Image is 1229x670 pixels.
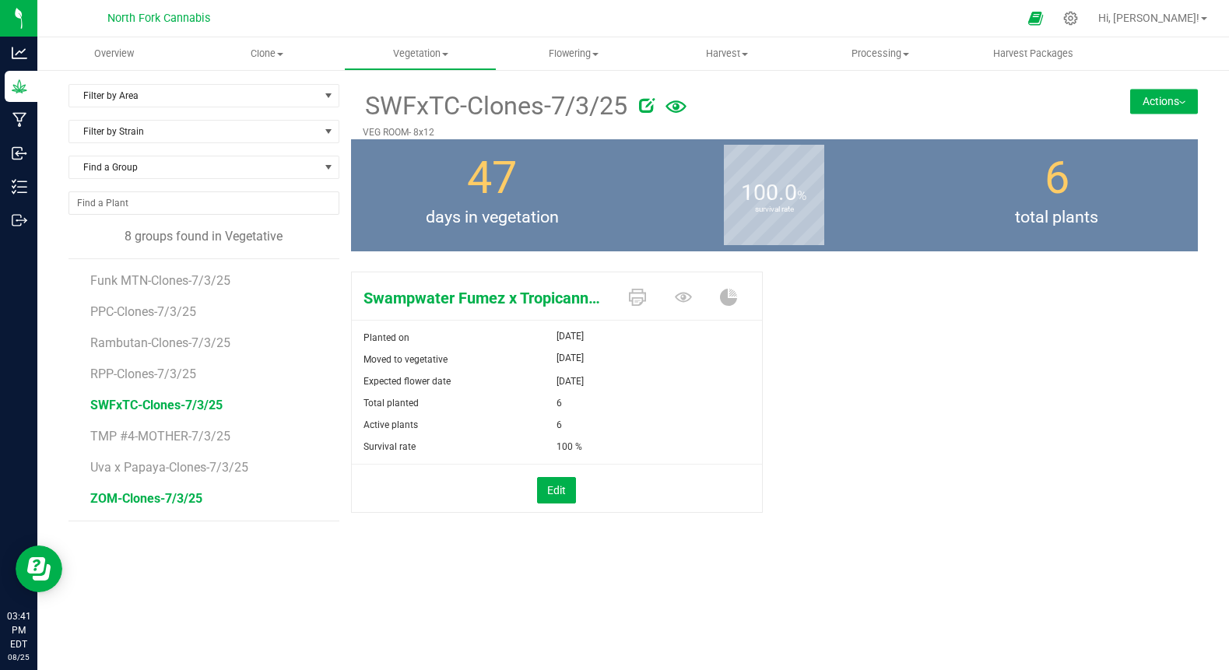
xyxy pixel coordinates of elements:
input: NO DATA FOUND [69,192,339,214]
p: VEG ROOM- 8x12 [363,125,1045,139]
span: Harvest Packages [972,47,1094,61]
div: Manage settings [1061,11,1080,26]
inline-svg: Inventory [12,179,27,195]
span: TMP #4-MOTHER-7/3/25 [90,429,230,444]
a: Clone [191,37,344,70]
span: ZOM-Clones-7/3/25 [90,491,202,506]
span: PPC-Clones-7/3/25 [90,304,196,319]
inline-svg: Manufacturing [12,112,27,128]
inline-svg: Inbound [12,146,27,161]
inline-svg: Grow [12,79,27,94]
group-info-box: Days in vegetation [363,139,622,251]
group-info-box: Total number of plants [927,139,1186,251]
span: Planted on [363,332,409,343]
a: Harvest [650,37,803,70]
a: Harvest Packages [957,37,1110,70]
span: Harvest [651,47,802,61]
p: 03:41 PM EDT [7,609,30,651]
span: [DATE] [557,370,584,392]
span: Filter by Strain [69,121,319,142]
span: [DATE] [557,349,584,367]
span: Processing [804,47,956,61]
span: Survival rate [363,441,416,452]
span: Expected flower date [363,376,451,387]
span: 6 [557,414,562,436]
inline-svg: Analytics [12,45,27,61]
a: Overview [37,37,191,70]
span: Open Ecommerce Menu [1018,3,1053,33]
span: Find a Group [69,156,319,178]
span: Moved to vegetative [363,354,448,365]
span: Swampwater Fumez x Tropicanna Cookies [352,286,617,310]
span: Active plants [363,419,418,430]
div: 8 groups found in Vegetative [68,227,339,246]
span: Funk MTN-Clones-7/3/25 [90,273,230,288]
a: Vegetation [344,37,497,70]
span: days in vegetation [351,205,634,230]
a: Processing [803,37,957,70]
span: Vegetation [345,47,497,61]
button: Edit [537,477,576,503]
span: 100 % [557,436,582,458]
span: Rambutan-Clones-7/3/25 [90,335,230,350]
span: Clone [191,47,343,61]
b: survival rate [724,140,824,279]
span: Total planted [363,398,419,409]
span: Filter by Area [69,85,319,107]
span: SWFxTC-Clones-7/3/25 [363,87,627,125]
span: North Fork Cannabis [107,12,210,25]
button: Actions [1130,89,1198,114]
span: Overview [73,47,155,61]
span: 47 [467,152,517,204]
span: Hi, [PERSON_NAME]! [1098,12,1199,24]
span: RPP-Clones-7/3/25 [90,367,196,381]
span: total plants [915,205,1198,230]
span: Uva x Papaya-Clones-7/3/25 [90,460,248,475]
span: 6 [557,392,562,414]
p: 08/25 [7,651,30,663]
span: [DATE] [557,327,584,346]
iframe: Resource center [16,545,62,592]
group-info-box: Survival rate [645,139,904,251]
span: select [319,85,339,107]
span: SWFxTC-Clones-7/3/25 [90,398,223,412]
span: 6 [1045,152,1069,204]
span: Flowering [497,47,649,61]
a: Flowering [497,37,650,70]
inline-svg: Outbound [12,212,27,228]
